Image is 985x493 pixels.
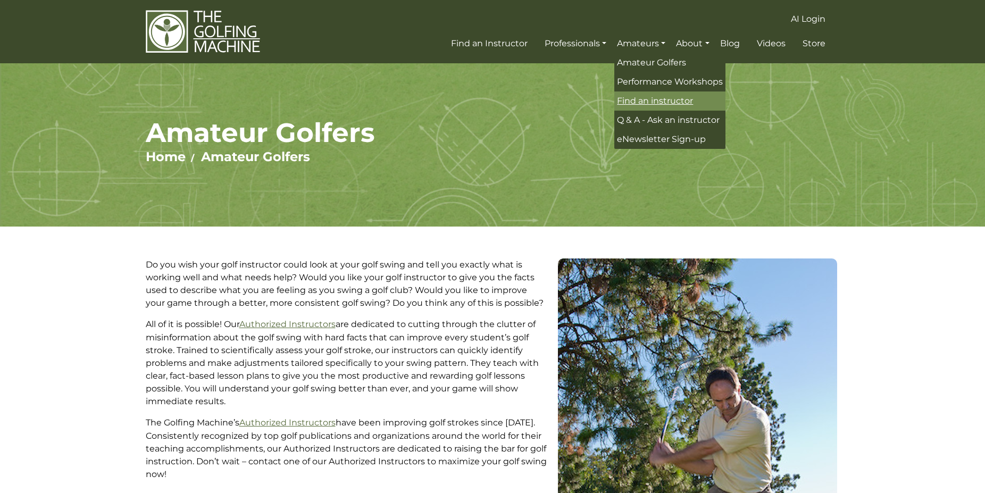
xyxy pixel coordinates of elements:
span: Store [803,38,825,48]
h1: Amateur Golfers [146,116,840,149]
span: Videos [757,38,786,48]
a: Amateurs [614,34,668,53]
a: AI Login [788,10,828,29]
a: Amateur Golfers [614,53,725,72]
a: Authorized Instructors [239,417,336,428]
span: Amateur Golfers [617,57,686,68]
span: Find an instructor [617,96,693,106]
p: Do you wish your golf instructor could look at your golf swing and tell you exactly what is worki... [146,258,547,310]
a: Professionals [542,34,609,53]
p: The Golfing Machine’s have been improving golf strokes since [DATE]. Consistently recognized by t... [146,416,547,481]
p: All of it is possible! Our are dedicated to cutting through the clutter of misinformation about t... [146,317,547,408]
a: Store [800,34,828,53]
a: About [673,34,712,53]
a: Performance Workshops [614,72,725,91]
a: Q & A - Ask an instructor [614,111,725,130]
ul: Amateurs [614,53,725,149]
a: Find an instructor [614,91,725,111]
a: Find an Instructor [448,34,530,53]
span: eNewsletter Sign-up [617,134,706,144]
a: Authorized Instructors [239,319,336,329]
span: Q & A - Ask an instructor [617,115,720,125]
span: Blog [720,38,740,48]
a: Videos [754,34,788,53]
a: Home [146,149,186,164]
span: Find an Instructor [451,38,528,48]
a: Amateur Golfers [201,149,310,164]
a: eNewsletter Sign-up [614,130,725,149]
a: Blog [717,34,742,53]
img: The Golfing Machine [146,10,260,54]
span: AI Login [791,14,825,24]
span: Performance Workshops [617,77,723,87]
